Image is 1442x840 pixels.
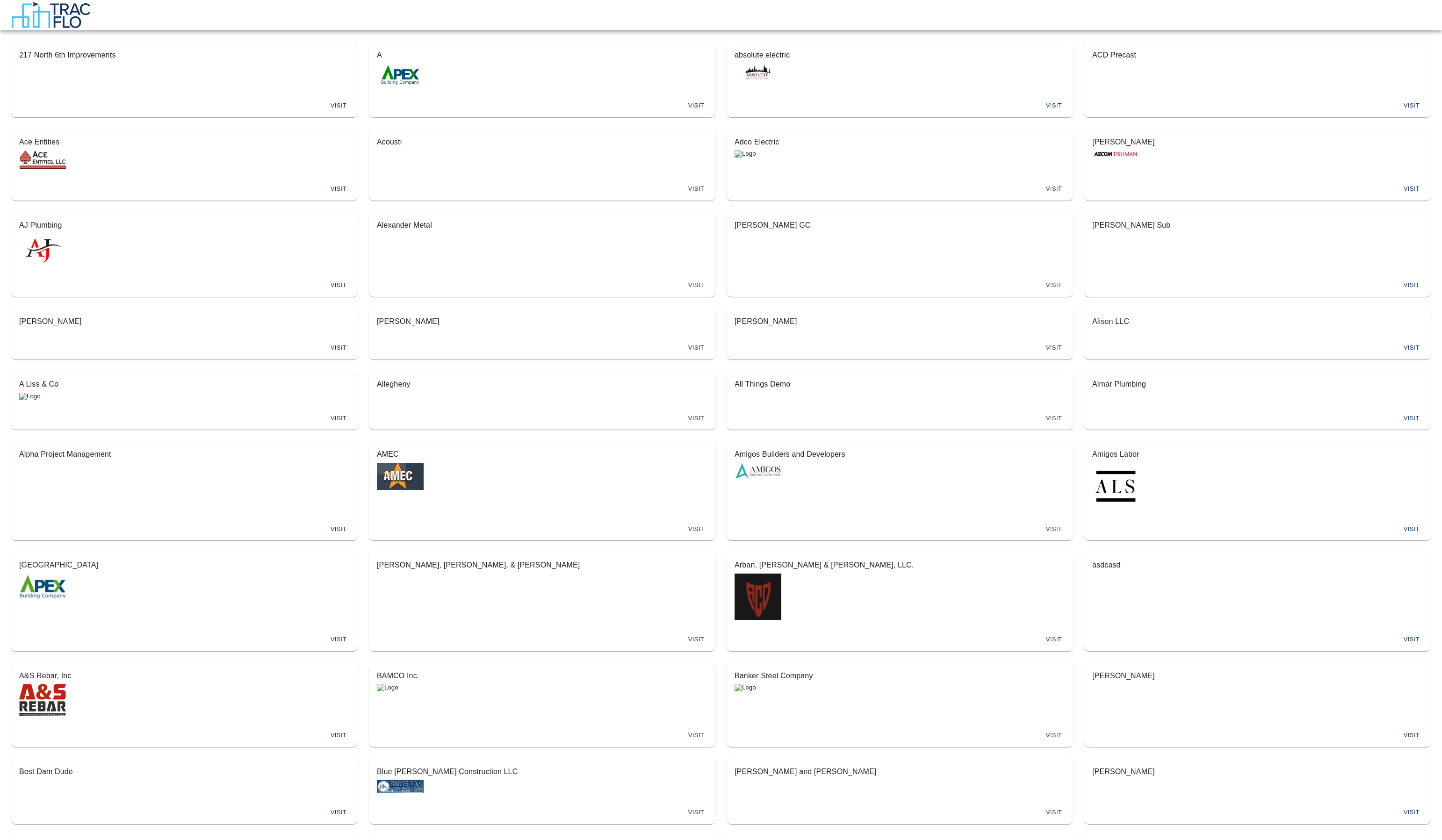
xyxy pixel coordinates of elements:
[1092,316,1423,327] p: Alison LLC
[377,684,398,691] img: Logo
[19,449,350,460] p: Alpha Project Management
[727,212,1073,274] button: [PERSON_NAME] GC
[369,42,715,95] button: ALogo
[1397,805,1427,820] button: Visit
[735,50,1065,61] p: absolute electric
[727,441,1073,518] button: Amigos Builders and DevelopersLogo
[1397,411,1427,426] button: Visit
[1397,522,1427,537] button: Visit
[1092,449,1423,460] p: Amigos Labor
[681,728,711,743] button: Visit
[324,632,353,647] button: Visit
[1039,341,1069,355] button: Visit
[681,341,711,355] button: Visit
[19,136,350,148] p: Ace Entities
[1085,759,1430,802] button: [PERSON_NAME]
[1412,6,1431,24] img: broken-image.jpg
[19,50,350,61] p: 217 North 6th Improvements
[377,766,707,777] p: Blue [PERSON_NAME] Construction LLC
[1085,663,1430,725] button: [PERSON_NAME]
[681,182,711,196] button: Visit
[324,522,353,537] button: Visit
[1092,766,1423,777] p: [PERSON_NAME]
[377,780,424,793] img: Logo
[11,2,90,28] img: TracFlo Logo
[369,552,715,629] button: [PERSON_NAME], [PERSON_NAME], & [PERSON_NAME]
[1039,805,1069,820] button: Visit
[681,411,711,426] button: Visit
[735,136,1065,148] p: Adco Electric
[1092,220,1423,231] p: [PERSON_NAME] Sub
[19,684,66,716] img: Logo
[1397,182,1427,196] button: Visit
[735,150,756,158] img: Logo
[369,759,715,802] button: Blue [PERSON_NAME] Construction LLCLogo
[19,670,350,682] p: A&S Rebar, Inc
[12,663,357,725] button: A&S Rebar, IncLogo
[1039,632,1069,647] button: Visit
[1397,278,1427,293] button: Visit
[1085,441,1430,518] button: Amigos LaborLogo
[12,759,357,802] button: Best Dam Dude
[727,42,1073,95] button: absolute electricLogo
[324,728,353,743] button: Visit
[1397,99,1427,113] button: Visit
[735,684,756,691] img: Logo
[377,449,707,460] p: AMEC
[12,552,357,629] button: [GEOGRAPHIC_DATA]Logo
[727,129,1073,178] button: Adco ElectricLogo
[369,212,715,274] button: Alexander Metal
[735,379,1065,390] p: All Things Demo
[1397,728,1427,743] button: Visit
[735,316,1065,327] p: [PERSON_NAME]
[324,99,353,113] button: Visit
[1092,379,1423,390] p: Almar Plumbing
[681,632,711,647] button: Visit
[12,309,357,337] button: [PERSON_NAME]
[1085,42,1430,95] button: ACD Precast
[19,220,350,231] p: AJ Plumbing
[12,129,357,178] button: Ace EntitiesLogo
[324,278,353,293] button: Visit
[1085,129,1430,178] button: [PERSON_NAME]Logo
[324,182,353,196] button: Visit
[324,341,353,355] button: Visit
[377,316,707,327] p: [PERSON_NAME]
[377,50,707,61] p: A
[377,136,707,148] p: Acousti
[735,64,781,79] img: Logo
[1085,212,1430,274] button: [PERSON_NAME] Sub
[735,220,1065,231] p: [PERSON_NAME] GC
[1039,522,1069,537] button: Visit
[12,212,357,274] button: AJ PlumbingLogo
[369,129,715,178] button: Acousti
[727,663,1073,725] button: Banker Steel CompanyLogo
[1085,309,1430,337] button: Alison LLC
[369,309,715,337] button: [PERSON_NAME]
[377,560,707,571] p: [PERSON_NAME], [PERSON_NAME], & [PERSON_NAME]
[324,411,353,426] button: Visit
[735,574,781,620] img: Logo
[1039,99,1069,113] button: Visit
[735,560,1065,571] p: Arban, [PERSON_NAME] & [PERSON_NAME], LLC.
[681,805,711,820] button: Visit
[1085,552,1430,629] button: asdcasd
[1092,463,1139,510] img: Logo
[1092,50,1423,61] p: ACD Precast
[19,766,350,777] p: Best Dam Dude
[1092,670,1423,682] p: [PERSON_NAME]
[377,379,707,390] p: Allegheny
[19,574,66,600] img: Logo
[735,449,1065,460] p: Amigos Builders and Developers
[12,371,357,408] button: A Liss & CoLogo
[19,393,41,400] img: Logo
[1039,182,1069,196] button: Visit
[369,371,715,408] button: Allegheny
[19,560,350,571] p: [GEOGRAPHIC_DATA]
[12,42,357,95] button: 217 North 6th Improvements
[19,233,66,266] img: Logo
[681,99,711,113] button: Visit
[735,766,1065,777] p: [PERSON_NAME] and [PERSON_NAME]
[1092,150,1139,158] img: Logo
[727,309,1073,337] button: [PERSON_NAME]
